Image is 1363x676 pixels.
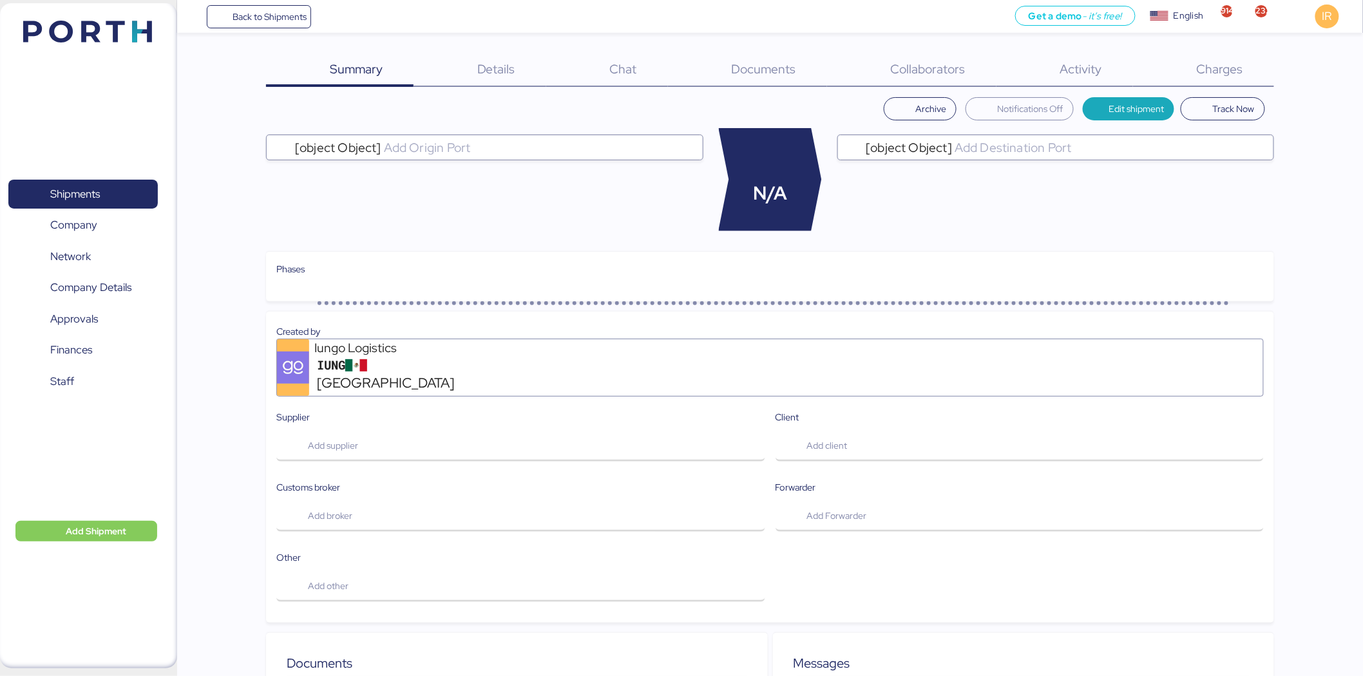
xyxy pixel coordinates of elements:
span: Summary [330,61,383,77]
span: Back to Shipments [233,9,307,24]
span: Notifications Off [998,101,1063,117]
span: Company [50,216,97,234]
div: Iungo Logistics [314,339,469,357]
span: Network [50,247,91,266]
div: Documents [287,653,747,673]
div: Phases [276,262,1264,276]
span: Chat [610,61,637,77]
span: Approvals [50,310,98,328]
button: Add Shipment [15,521,157,541]
button: Add other [276,570,765,602]
span: Add Shipment [66,523,126,539]
span: Details [477,61,515,77]
button: Edit shipment [1083,97,1175,120]
a: Approvals [8,305,158,334]
button: Add supplier [276,429,765,462]
span: IR [1322,8,1332,24]
span: [GEOGRAPHIC_DATA] [317,373,454,393]
span: Finances [50,341,92,359]
span: Add supplier [308,438,358,453]
a: Shipments [8,180,158,209]
span: Activity [1060,61,1102,77]
div: Created by [276,324,1264,339]
button: Notifications Off [966,97,1074,120]
span: Add Forwarder [807,508,867,523]
div: Messages [794,653,1253,673]
button: Add broker [276,500,765,532]
span: Charges [1197,61,1243,77]
span: Edit shipment [1109,101,1164,117]
a: Network [8,242,158,272]
input: [object Object] [952,140,1268,155]
span: Shipments [50,185,100,203]
span: [object Object] [295,142,381,153]
button: Track Now [1181,97,1265,120]
span: Documents [732,61,796,77]
span: N/A [753,180,787,207]
span: Add broker [308,508,352,523]
button: Add client [776,429,1264,462]
span: Staff [50,372,74,391]
span: Add client [807,438,848,453]
span: [object Object] [866,142,952,153]
a: Finances [8,335,158,365]
span: Add other [308,578,348,594]
span: Collaborators [891,61,966,77]
span: Archive [915,101,946,117]
a: Company Details [8,273,158,303]
a: Company [8,211,158,240]
button: Menu [185,6,207,28]
input: [object Object] [381,140,698,155]
a: Staff [8,366,158,396]
a: Back to Shipments [207,5,312,28]
button: Add Forwarder [776,500,1264,532]
span: Company Details [50,278,131,297]
span: Track Now [1213,101,1255,117]
button: Archive [884,97,957,120]
div: English [1174,9,1203,23]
